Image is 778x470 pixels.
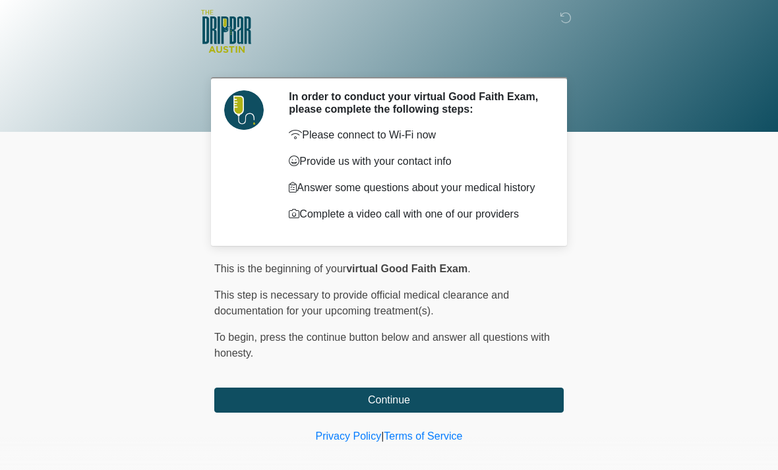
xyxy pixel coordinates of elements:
a: | [381,430,384,442]
strong: virtual Good Faith Exam [346,263,467,274]
img: Agent Avatar [224,90,264,130]
p: Provide us with your contact info [289,154,544,169]
button: Continue [214,388,564,413]
img: The DRIPBaR - Austin The Domain Logo [201,10,251,53]
span: . [467,263,470,274]
p: Complete a video call with one of our providers [289,206,544,222]
p: Answer some questions about your medical history [289,180,544,196]
a: Terms of Service [384,430,462,442]
span: To begin, [214,332,260,343]
p: Please connect to Wi-Fi now [289,127,544,143]
span: This is the beginning of your [214,263,346,274]
h2: In order to conduct your virtual Good Faith Exam, please complete the following steps: [289,90,544,115]
span: This step is necessary to provide official medical clearance and documentation for your upcoming ... [214,289,509,316]
a: Privacy Policy [316,430,382,442]
span: press the continue button below and answer all questions with honesty. [214,332,550,359]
